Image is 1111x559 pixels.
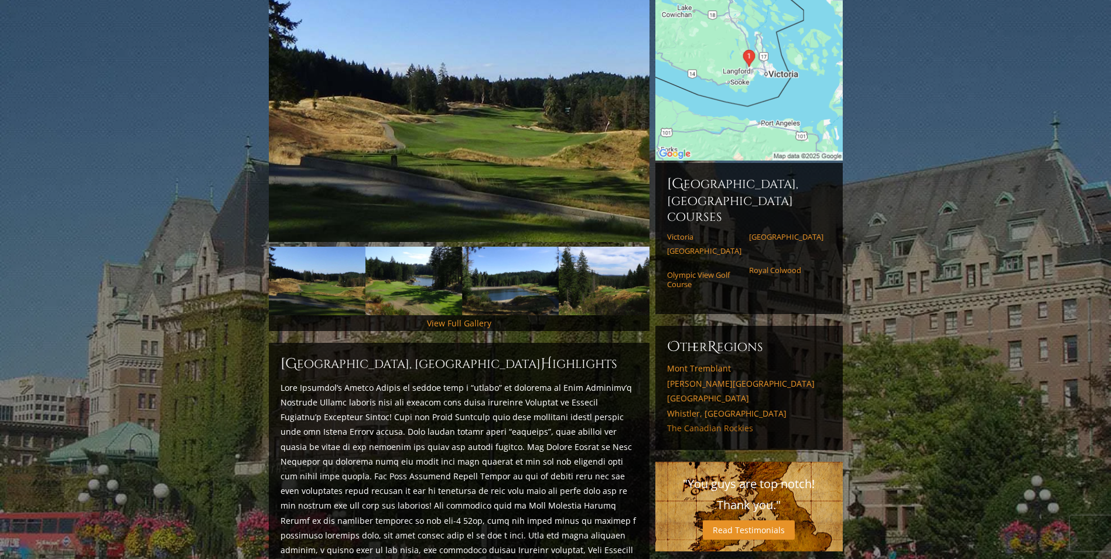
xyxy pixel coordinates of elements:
a: [PERSON_NAME][GEOGRAPHIC_DATA] [667,379,831,389]
a: [GEOGRAPHIC_DATA] [749,232,823,241]
span: H [541,355,552,373]
a: [GEOGRAPHIC_DATA] [667,246,741,255]
h6: [GEOGRAPHIC_DATA], [GEOGRAPHIC_DATA] Courses [667,175,831,225]
h2: [GEOGRAPHIC_DATA], [GEOGRAPHIC_DATA] ighlights [281,355,638,373]
a: Whistler, [GEOGRAPHIC_DATA] [667,408,831,419]
p: "You guys are top notch! Thank you." [667,473,831,516]
span: O [667,338,680,356]
h6: ther egions [667,338,831,356]
a: [GEOGRAPHIC_DATA] [667,393,831,404]
a: Read Testimonials [703,520,795,540]
a: Royal Colwood [749,265,823,275]
a: Victoria [667,232,741,241]
a: Mont Tremblant [667,363,831,374]
a: View Full Gallery [427,318,491,329]
a: Olympic View Golf Course [667,270,741,289]
a: The Canadian Rockies [667,423,831,434]
span: R [707,338,717,356]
